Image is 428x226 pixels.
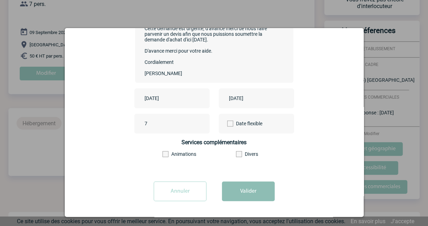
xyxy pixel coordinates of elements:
input: Nombre de participants [143,119,209,128]
label: Divers [236,151,274,157]
h4: Services complémentaires [135,139,293,146]
input: Annuler [154,181,206,201]
label: Animations [162,151,201,157]
input: Date de fin [227,94,276,103]
label: Date flexible [227,114,251,133]
button: Valider [222,181,275,201]
input: Date de début [143,94,191,103]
